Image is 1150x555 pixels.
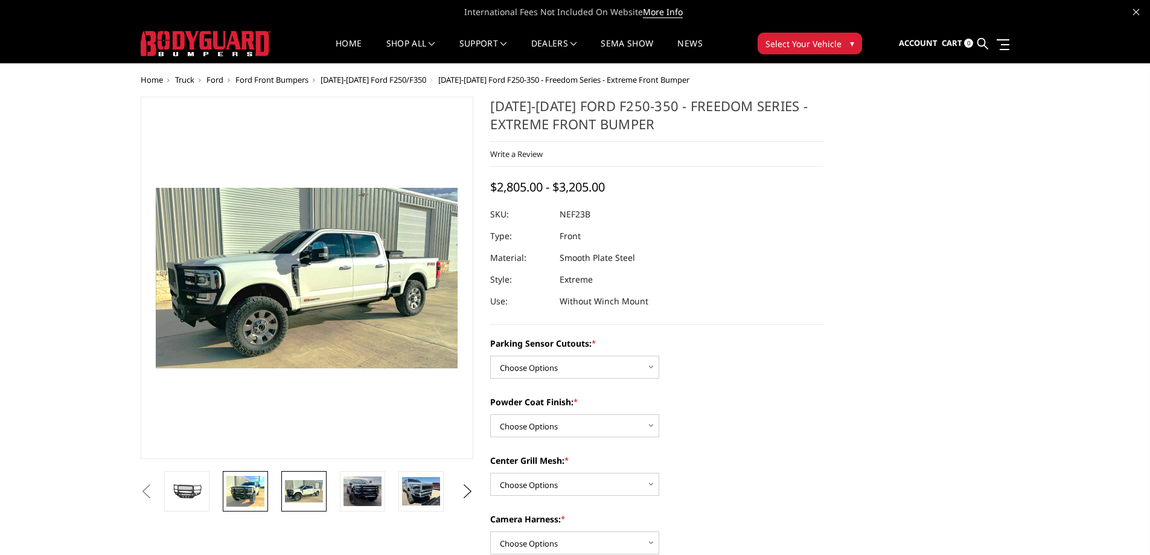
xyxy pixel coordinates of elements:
[490,337,823,350] label: Parking Sensor Cutouts:
[490,454,823,467] label: Center Grill Mesh:
[560,290,648,312] dd: Without Winch Mount
[386,39,435,63] a: shop all
[175,74,194,85] a: Truck
[226,476,264,507] img: 2023-2025 Ford F250-350 - Freedom Series - Extreme Front Bumper
[438,74,689,85] span: [DATE]-[DATE] Ford F250-350 - Freedom Series - Extreme Front Bumper
[490,179,605,195] span: $2,805.00 - $3,205.00
[677,39,702,63] a: News
[758,33,862,54] button: Select Your Vehicle
[1090,497,1150,555] iframe: Chat Widget
[942,27,973,60] a: Cart 0
[336,39,362,63] a: Home
[490,513,823,525] label: Camera Harness:
[138,483,156,501] button: Previous
[560,204,590,225] dd: NEF23B
[765,37,842,50] span: Select Your Vehicle
[560,269,593,290] dd: Extreme
[601,39,653,63] a: SEMA Show
[850,37,854,50] span: ▾
[560,225,581,247] dd: Front
[531,39,577,63] a: Dealers
[560,247,635,269] dd: Smooth Plate Steel
[490,247,551,269] dt: Material:
[490,204,551,225] dt: SKU:
[964,39,973,48] span: 0
[343,476,382,506] img: 2023-2025 Ford F250-350 - Freedom Series - Extreme Front Bumper
[490,290,551,312] dt: Use:
[141,31,270,56] img: BODYGUARD BUMPERS
[321,74,426,85] a: [DATE]-[DATE] Ford F250/F350
[490,97,823,142] h1: [DATE]-[DATE] Ford F250-350 - Freedom Series - Extreme Front Bumper
[168,481,206,501] img: 2023-2025 Ford F250-350 - Freedom Series - Extreme Front Bumper
[643,6,683,18] a: More Info
[459,39,507,63] a: Support
[490,149,543,159] a: Write a Review
[899,37,938,48] span: Account
[490,225,551,247] dt: Type:
[285,480,323,503] img: 2023-2025 Ford F250-350 - Freedom Series - Extreme Front Bumper
[141,74,163,85] a: Home
[402,477,440,505] img: 2023-2025 Ford F250-350 - Freedom Series - Extreme Front Bumper
[206,74,223,85] a: Ford
[141,97,474,459] a: 2023-2025 Ford F250-350 - Freedom Series - Extreme Front Bumper
[942,37,962,48] span: Cart
[458,483,476,501] button: Next
[899,27,938,60] a: Account
[490,269,551,290] dt: Style:
[235,74,308,85] a: Ford Front Bumpers
[490,396,823,408] label: Powder Coat Finish:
